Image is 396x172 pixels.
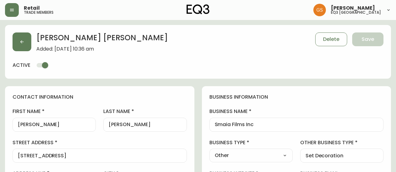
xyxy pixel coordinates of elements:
h5: eq3 [GEOGRAPHIC_DATA] [331,11,381,14]
span: Retail [24,6,40,11]
label: street address [13,139,187,146]
img: logo [187,4,210,14]
label: business name [209,108,384,115]
label: first name [13,108,96,115]
h5: trade members [24,11,54,14]
h4: business information [209,94,384,101]
label: last name [103,108,187,115]
img: 6b403d9c54a9a0c30f681d41f5fc2571 [313,4,326,16]
button: Delete [315,32,347,46]
label: business type [209,139,293,146]
h4: contact information [13,94,187,101]
span: Added: [DATE] 10:36 am [36,46,168,52]
label: other business type [300,139,383,146]
span: [PERSON_NAME] [331,6,375,11]
h4: active [13,62,30,69]
span: Delete [323,36,339,43]
h2: [PERSON_NAME] [PERSON_NAME] [36,32,168,46]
